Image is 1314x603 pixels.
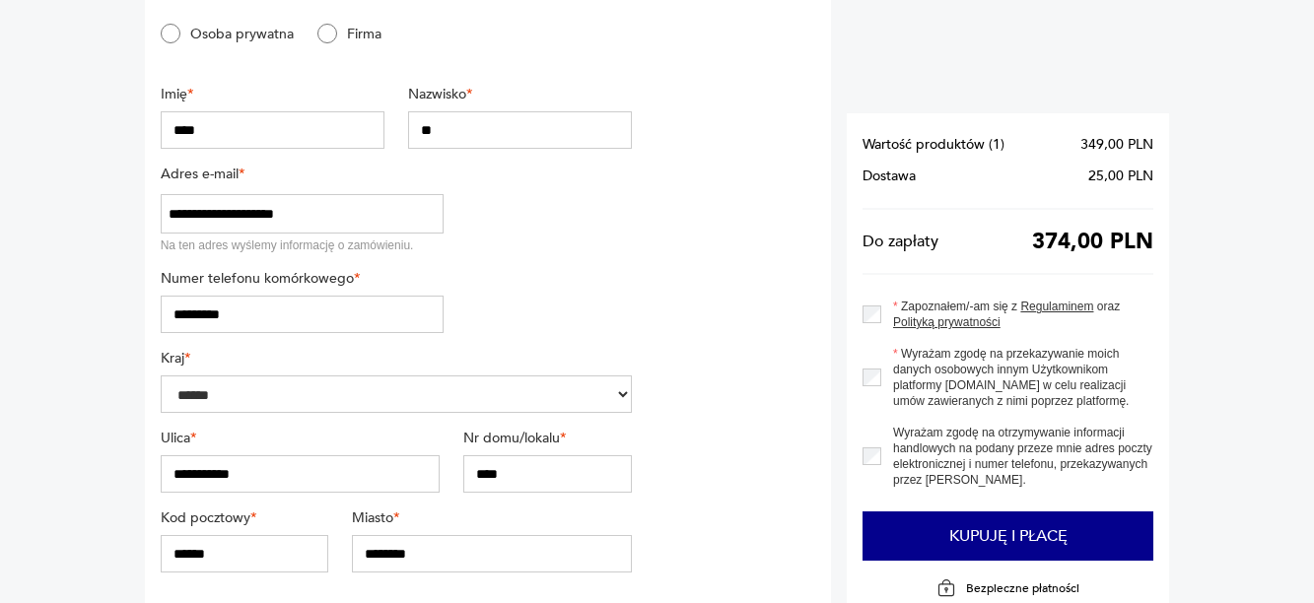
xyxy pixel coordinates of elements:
[161,237,444,253] div: Na ten adres wyślemy informację o zamówieniu.
[161,269,444,288] label: Numer telefonu komórkowego
[161,349,632,368] label: Kraj
[337,25,381,43] label: Firma
[161,165,444,183] label: Adres e-mail
[863,234,938,249] span: Do zapłaty
[966,580,1079,596] p: Bezpieczne płatności
[161,429,441,447] label: Ulica
[863,168,916,184] span: Dostawa
[881,299,1154,330] label: Zapoznałem/-am się z oraz
[161,508,328,527] label: Kod pocztowy
[1088,168,1153,184] span: 25,00 PLN
[463,429,631,447] label: Nr domu/lokalu
[863,137,1004,153] span: Wartość produktów ( 1 )
[180,25,294,43] label: Osoba prywatna
[936,578,956,598] img: Ikona kłódki
[1080,137,1153,153] span: 349,00 PLN
[863,511,1154,561] button: Kupuję i płacę
[408,85,632,103] label: Nazwisko
[1020,300,1093,313] a: Regulaminem
[881,346,1154,409] label: Wyrażam zgodę na przekazywanie moich danych osobowych innym Użytkownikom platformy [DOMAIN_NAME] ...
[352,508,632,527] label: Miasto
[893,315,1001,329] a: Polityką prywatności
[881,425,1154,488] label: Wyrażam zgodę na otrzymywanie informacji handlowych na podany przeze mnie adres poczty elektronic...
[1032,234,1153,249] span: 374,00 PLN
[161,85,384,103] label: Imię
